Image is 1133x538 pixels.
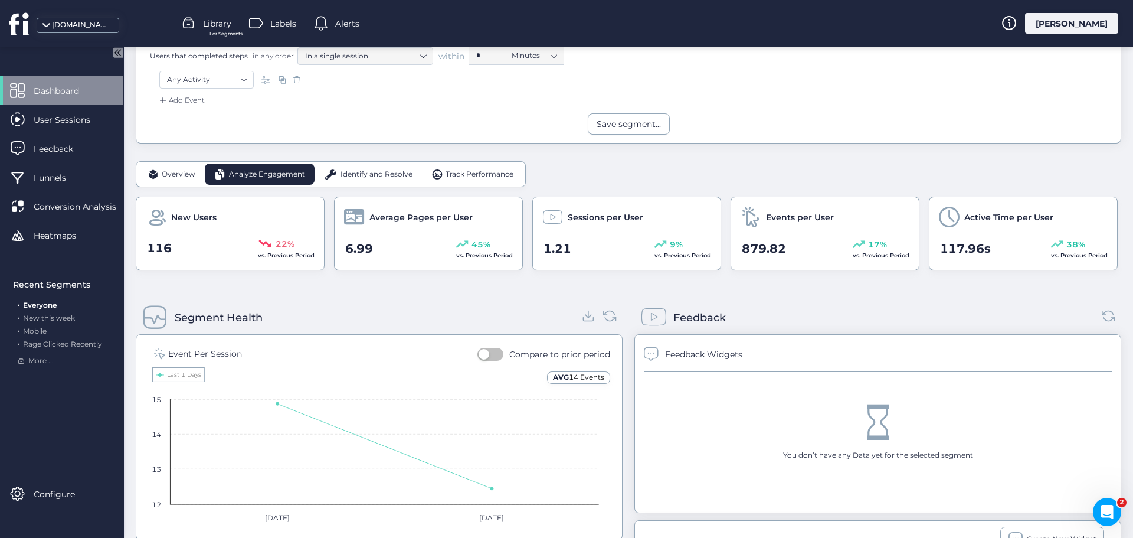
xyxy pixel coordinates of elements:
[28,356,54,367] span: More ...
[168,347,242,360] div: Event Per Session
[265,513,290,522] text: [DATE]
[34,171,84,184] span: Funnels
[480,513,505,522] text: [DATE]
[654,252,711,259] span: vs. Previous Period
[23,314,75,322] span: New this week
[34,200,134,213] span: Conversion Analysis
[34,142,91,155] span: Feedback
[853,252,909,259] span: vs. Previous Period
[229,169,305,180] span: Analyze Engagement
[1066,238,1085,251] span: 38%
[509,348,610,361] div: Compare to prior period
[13,278,116,291] div: Recent Segments
[340,169,412,180] span: Identify and Resolve
[1025,13,1118,34] div: [PERSON_NAME]
[305,47,425,65] nz-select-item: In a single session
[471,238,490,251] span: 45%
[23,340,102,348] span: Rage Clicked Recently
[665,348,742,361] div: Feedback Widgets
[203,17,231,30] span: Library
[276,237,294,250] span: 22%
[270,17,296,30] span: Labels
[547,371,610,384] div: AVG
[152,465,161,474] text: 13
[23,327,47,335] span: Mobile
[152,395,161,404] text: 15
[783,450,973,461] div: You don’t have any Data yet for the selected segment
[940,240,991,258] span: 117.96s
[335,17,359,30] span: Alerts
[167,371,201,379] text: Last 1 Days
[868,238,887,251] span: 17%
[162,169,195,180] span: Overview
[1117,498,1127,507] span: 2
[23,301,57,309] span: Everyone
[171,211,217,224] span: New Users
[152,500,161,509] text: 12
[543,240,571,258] span: 1.21
[1093,498,1121,526] iframe: Intercom live chat
[670,238,683,251] span: 9%
[147,239,172,257] span: 116
[568,211,643,224] span: Sessions per User
[18,324,19,335] span: .
[438,50,464,62] span: within
[456,252,513,259] span: vs. Previous Period
[673,309,726,326] div: Feedback
[150,51,248,61] span: Users that completed steps
[964,211,1053,224] span: Active Time per User
[446,169,513,180] span: Track Performance
[369,211,473,224] span: Average Pages per User
[766,211,834,224] span: Events per User
[250,51,294,61] span: in any order
[18,311,19,322] span: .
[742,240,786,258] span: 879.82
[34,84,97,97] span: Dashboard
[175,309,263,326] div: Segment Health
[18,298,19,309] span: .
[167,71,246,89] nz-select-item: Any Activity
[258,252,315,259] span: vs. Previous Period
[34,229,94,242] span: Heatmaps
[52,19,111,31] div: [DOMAIN_NAME]
[18,337,19,348] span: .
[512,47,556,64] nz-select-item: Minutes
[597,118,661,131] div: Save segment...
[569,373,604,382] span: 14 Events
[34,488,93,501] span: Configure
[1051,252,1108,259] span: vs. Previous Period
[152,430,161,439] text: 14
[157,94,205,106] div: Add Event
[209,30,243,38] span: For Segments
[34,113,108,126] span: User Sessions
[345,240,373,258] span: 6.99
